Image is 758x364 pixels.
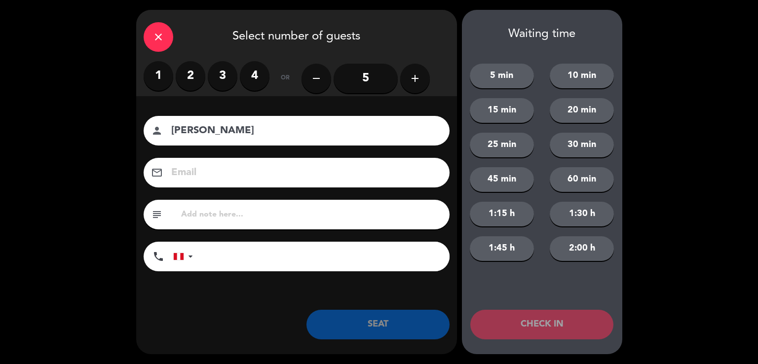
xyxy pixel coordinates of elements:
label: 1 [144,61,173,91]
div: Peru (Perú): +51 [174,242,196,271]
label: 4 [240,61,269,91]
button: 45 min [470,167,534,192]
button: 5 min [470,64,534,88]
button: 1:15 h [470,202,534,226]
div: Waiting time [462,27,622,41]
i: remove [310,73,322,84]
button: add [400,64,430,93]
button: 30 min [550,133,614,157]
label: 3 [208,61,237,91]
div: or [269,61,302,96]
button: CHECK IN [470,310,613,339]
button: SEAT [306,310,450,339]
i: phone [152,251,164,262]
button: 25 min [470,133,534,157]
input: Email [170,164,437,182]
button: 20 min [550,98,614,123]
button: 10 min [550,64,614,88]
input: Add note here... [180,208,442,221]
button: 1:30 h [550,202,614,226]
i: subject [151,209,163,220]
button: 60 min [550,167,614,192]
button: 2:00 h [550,236,614,261]
i: add [409,73,421,84]
button: 15 min [470,98,534,123]
i: person [151,125,163,137]
button: remove [302,64,331,93]
div: Select number of guests [136,10,457,61]
i: close [152,31,164,43]
label: 2 [176,61,205,91]
input: Guest name [170,122,437,140]
i: email [151,167,163,179]
button: 1:45 h [470,236,534,261]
